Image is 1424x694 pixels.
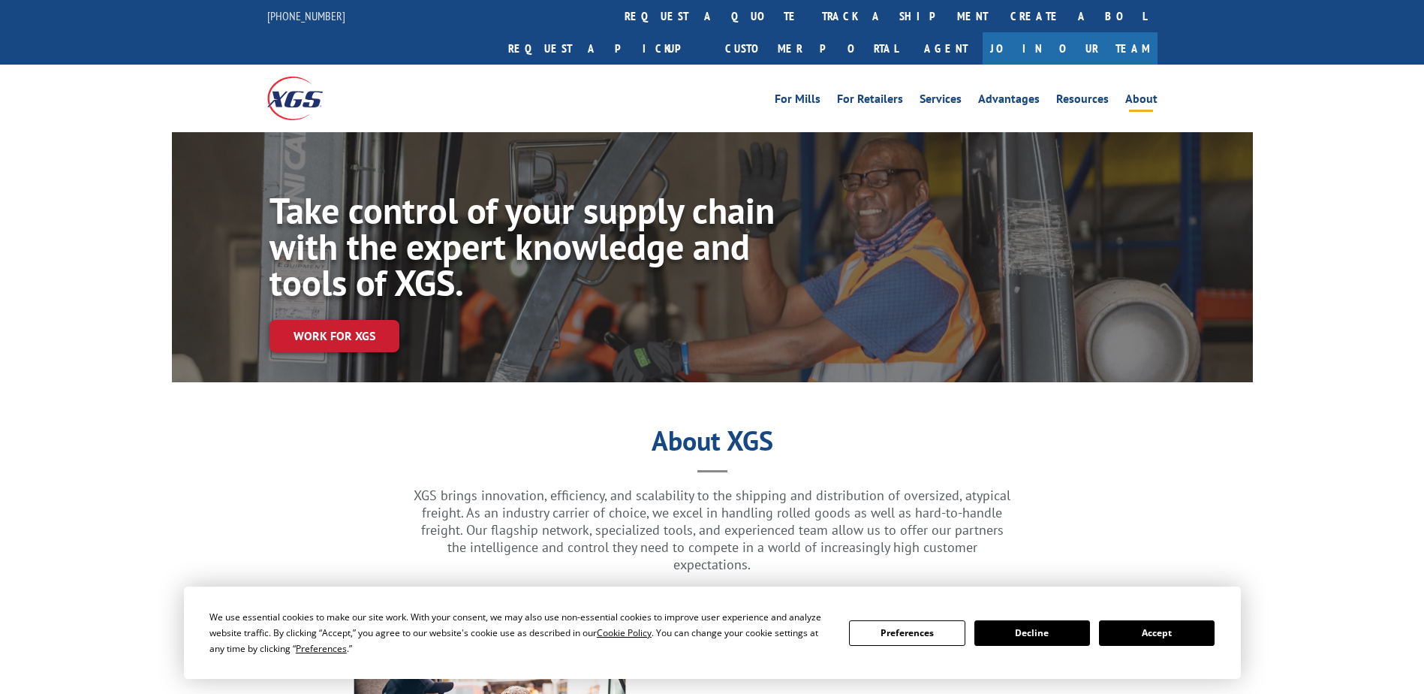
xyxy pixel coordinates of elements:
[1056,93,1109,110] a: Resources
[184,587,1241,679] div: Cookie Consent Prompt
[267,8,345,23] a: [PHONE_NUMBER]
[974,620,1090,646] button: Decline
[978,93,1040,110] a: Advantages
[172,430,1253,459] h1: About XGS
[296,642,347,655] span: Preferences
[849,620,965,646] button: Preferences
[1099,620,1215,646] button: Accept
[983,32,1158,65] a: Join Our Team
[412,487,1013,573] p: XGS brings innovation, efficiency, and scalability to the shipping and distribution of oversized,...
[909,32,983,65] a: Agent
[497,32,714,65] a: Request a pickup
[597,626,652,639] span: Cookie Policy
[775,93,820,110] a: For Mills
[837,93,903,110] a: For Retailers
[269,192,778,308] h1: Take control of your supply chain with the expert knowledge and tools of XGS.
[1125,93,1158,110] a: About
[714,32,909,65] a: Customer Portal
[920,93,962,110] a: Services
[209,609,831,656] div: We use essential cookies to make our site work. With your consent, we may also use non-essential ...
[269,320,399,352] a: Work for XGS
